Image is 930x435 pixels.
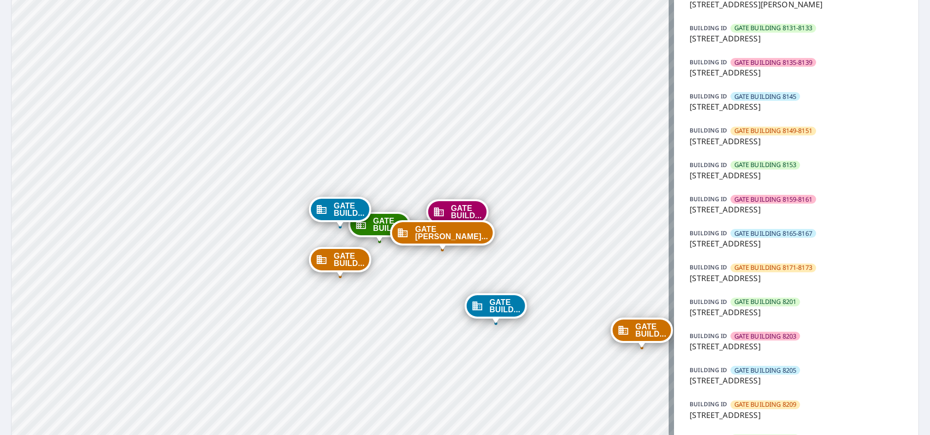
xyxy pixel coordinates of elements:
span: GATE BUILD... [334,202,365,217]
p: [STREET_ADDRESS] [690,340,903,352]
div: Dropped pin, building GATE BUILDING 5714, Commercial property, 5704 Caruth Haven Ln Dallas, TX 75206 [309,247,371,277]
span: GATE BUILD... [490,299,520,313]
span: GATE BUILDING 8159-8161 [734,195,812,204]
p: BUILDING ID [690,332,727,340]
span: GATE [PERSON_NAME]... [415,226,488,240]
p: BUILDING ID [690,126,727,134]
span: GATE BUILDING 8201 [734,297,797,306]
div: Dropped pin, building GATE BUILDING 5732, Commercial property, 5739 Caruth Haven Ln Dallas, TX 75206 [426,199,488,229]
p: BUILDING ID [690,92,727,100]
span: GATE BUILD... [451,205,481,219]
span: GATE BUILDING 8131-8133 [734,23,812,33]
span: GATE BUILD... [636,323,666,338]
p: [STREET_ADDRESS] [690,238,903,249]
div: Dropped pin, building GATE BUILDING 5716, Commercial property, 5716 Caruth Haven Ln Dallas, TX 75206 [348,212,410,242]
span: GATE BUILDING 8205 [734,366,797,375]
span: GATE BUILD... [334,252,365,267]
p: BUILDING ID [690,161,727,169]
p: [STREET_ADDRESS] [690,409,903,421]
span: GATE BUILDING 8145 [734,92,797,101]
p: BUILDING ID [690,195,727,203]
span: GATE BUILDING 8203 [734,332,797,341]
p: [STREET_ADDRESS] [690,33,903,44]
span: GATE BUILD... [373,217,403,232]
span: GATE BUILDING 8209 [734,400,797,409]
p: BUILDING ID [690,58,727,66]
span: GATE BUILDING 8165-8167 [734,229,812,238]
p: [STREET_ADDRESS] [690,204,903,215]
p: [STREET_ADDRESS] [690,272,903,284]
p: BUILDING ID [690,24,727,32]
p: [STREET_ADDRESS] [690,170,903,181]
p: BUILDING ID [690,263,727,271]
div: Dropped pin, building GATE BUILDING 5738-5740, Commercial property, 5710 Caruth Haven Ln Dallas, ... [465,293,527,323]
p: BUILDING ID [690,366,727,374]
div: Dropped pin, building GATE CABANA, Commercial property, 5710 Caruth Haven Ln Dallas, TX 75206 [390,220,495,250]
div: Dropped pin, building GATE BUILDING 5764, Commercial property, 5760 Caruth Haven Ln Dallas, TX 75206 [611,318,673,348]
span: GATE BUILDING 8171-8173 [734,263,812,272]
span: GATE BUILDING 8149-8151 [734,126,812,135]
p: [STREET_ADDRESS] [690,135,903,147]
div: Dropped pin, building GATE BUILDING 5710, Commercial property, 5704 Caruth Haven Ln Dallas, TX 75206 [309,197,371,227]
span: GATE BUILDING 8153 [734,160,797,170]
p: BUILDING ID [690,229,727,237]
p: BUILDING ID [690,400,727,408]
p: [STREET_ADDRESS] [690,306,903,318]
span: GATE BUILDING 8135-8139 [734,58,812,67]
p: BUILDING ID [690,298,727,306]
p: [STREET_ADDRESS] [690,67,903,78]
p: [STREET_ADDRESS] [690,101,903,113]
p: [STREET_ADDRESS] [690,375,903,386]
